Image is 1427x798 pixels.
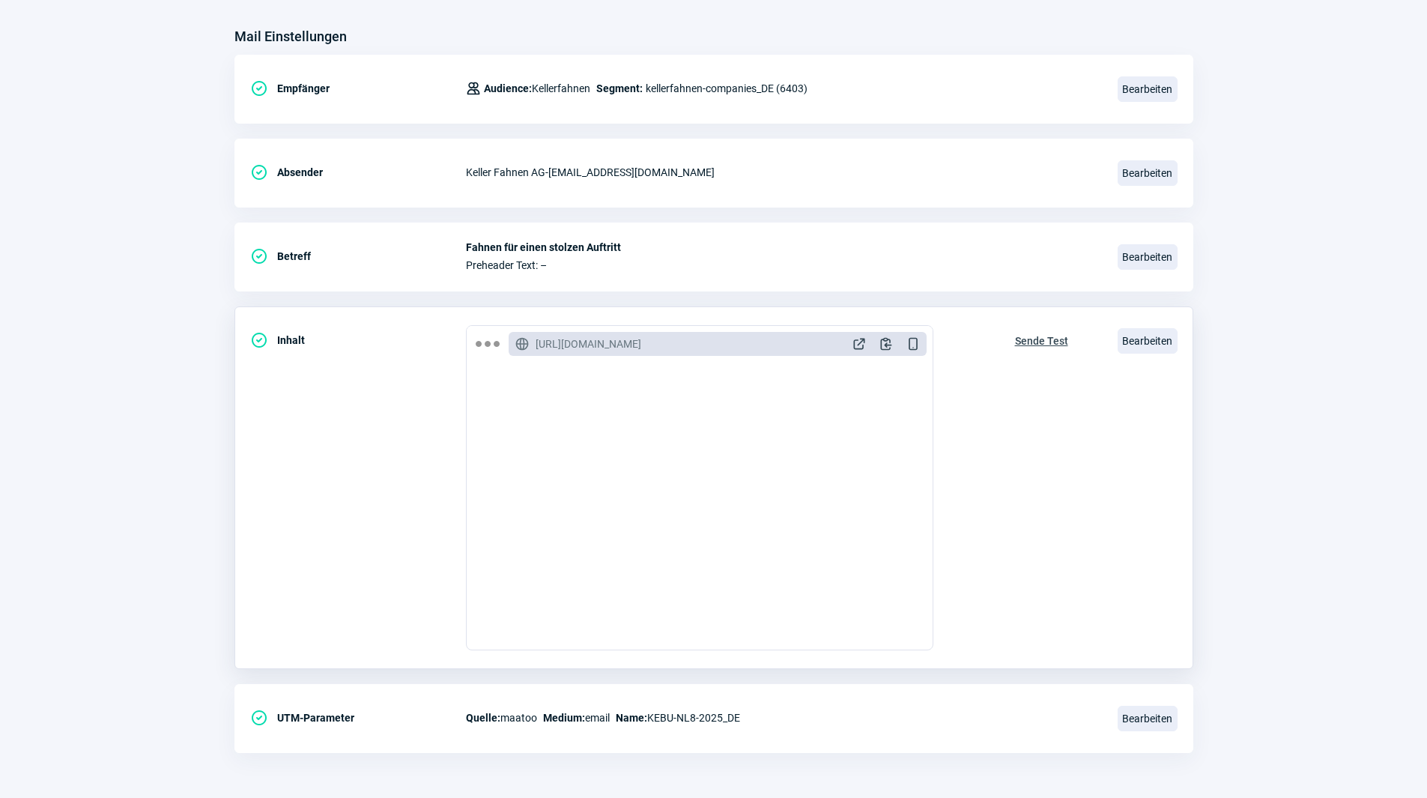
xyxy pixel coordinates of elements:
div: Keller Fahnen AG - [EMAIL_ADDRESS][DOMAIN_NAME] [466,157,1100,187]
span: Kellerfahnen [484,79,590,97]
span: Sende Test [1015,329,1068,353]
span: email [543,709,610,727]
button: Sende Test [999,325,1084,354]
span: Preheader Text: – [466,259,1100,271]
span: Quelle: [466,712,500,724]
span: Fahnen für einen stolzen Auftritt [466,241,1100,253]
span: maatoo [466,709,537,727]
span: Name: [616,712,647,724]
span: KEBU-NL8-2025_DE [616,709,740,727]
div: Inhalt [250,325,466,355]
span: Bearbeiten [1118,244,1178,270]
span: Bearbeiten [1118,706,1178,731]
h3: Mail Einstellungen [234,25,347,49]
span: Bearbeiten [1118,76,1178,102]
span: Bearbeiten [1118,328,1178,354]
div: Betreff [250,241,466,271]
span: Medium: [543,712,585,724]
div: kellerfahnen-companies_DE (6403) [466,73,808,103]
span: Audience: [484,82,532,94]
div: Absender [250,157,466,187]
span: Segment: [596,79,643,97]
span: [URL][DOMAIN_NAME] [536,336,641,351]
div: UTM-Parameter [250,703,466,733]
span: Bearbeiten [1118,160,1178,186]
div: Empfänger [250,73,466,103]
